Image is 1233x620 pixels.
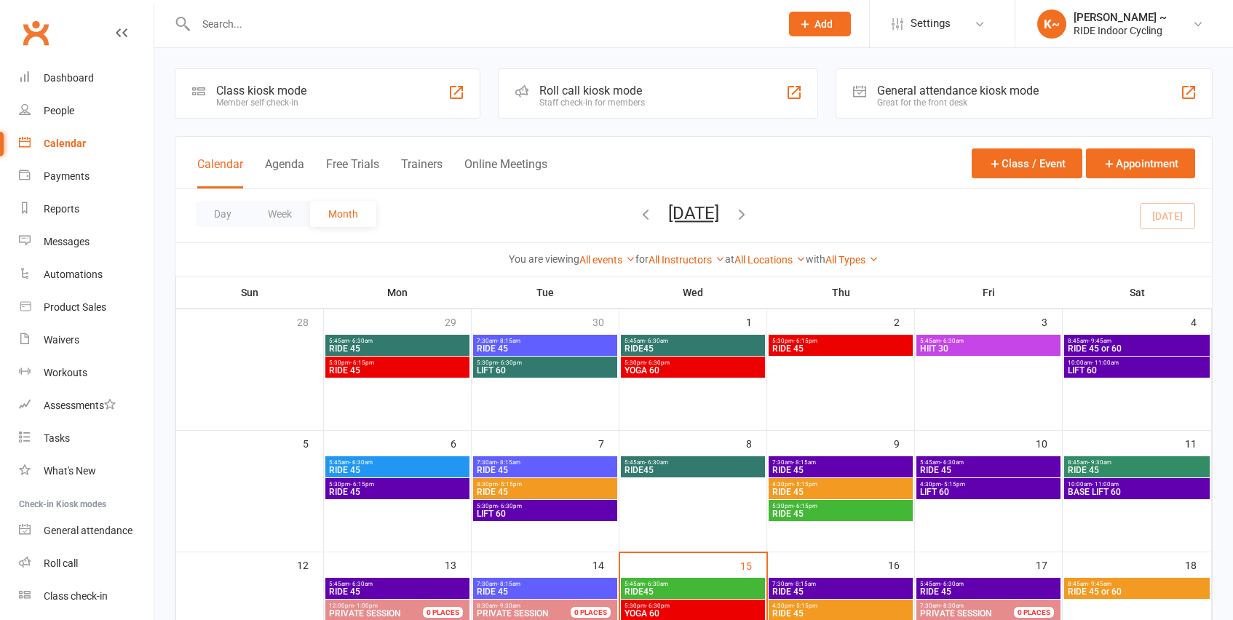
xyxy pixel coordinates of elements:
span: 5:45am [328,338,467,344]
button: Agenda [265,157,304,188]
span: 5:45am [919,459,1058,466]
span: RIDE45 [624,344,762,353]
span: 12:00pm [328,603,440,609]
div: What's New [44,465,96,477]
span: 10:00am [1067,359,1207,366]
div: Workouts [44,367,87,378]
span: - 6:15pm [793,503,817,509]
span: RIDE 45 [328,366,467,375]
span: RIDE 45 [772,587,910,596]
span: RIDE 45 [328,344,467,353]
span: - 6:30am [940,459,964,466]
div: Assessments [44,400,116,411]
div: Roll call [44,557,78,569]
span: 7:30am [772,459,910,466]
span: 7:30am [476,338,614,344]
div: 6 [451,431,471,455]
div: Tasks [44,432,70,444]
span: RIDE 45 [772,488,910,496]
th: Sat [1063,277,1212,308]
div: 10 [1036,431,1062,455]
span: - 6:30am [940,581,964,587]
span: - 11:00am [1092,481,1119,488]
span: LIFT 60 [476,509,614,518]
span: HIIT 30 [919,344,1058,353]
span: 5:30pm [476,359,614,366]
div: 11 [1185,431,1211,455]
div: Dashboard [44,72,94,84]
strong: You are viewing [509,253,579,265]
span: RIDE 45 [328,587,467,596]
div: Waivers [44,334,79,346]
span: - 8:15am [497,581,520,587]
span: - 6:30am [645,338,668,344]
div: 13 [445,552,471,576]
span: 5:45am [328,581,467,587]
span: - 6:30am [349,581,373,587]
span: - 6:30am [349,459,373,466]
span: - 6:30pm [646,603,670,609]
a: All Types [825,254,879,266]
span: - 6:15pm [350,481,374,488]
div: 2 [894,309,914,333]
span: 5:30pm [476,503,614,509]
div: Class kiosk mode [216,84,306,98]
div: RIDE Indoor Cycling [1074,24,1167,37]
span: - 6:30am [645,581,668,587]
span: RIDE45 [624,466,762,474]
span: 5:30pm [772,338,910,344]
div: General attendance kiosk mode [877,84,1039,98]
span: RIDE 45 or 60 [1067,344,1207,353]
button: Add [789,12,851,36]
a: Tasks [19,422,154,455]
span: RIDE 45 [919,587,1058,596]
span: PRIVATE SESSION [477,608,549,619]
span: - 8:15am [793,459,816,466]
span: RIDE 45 [476,587,614,596]
th: Sun [176,277,324,308]
span: RIDE 45 [772,466,910,474]
span: 8:30am [476,603,588,609]
div: Member self check-in [216,98,306,108]
div: Great for the front desk [877,98,1039,108]
span: RIDE 45 [919,466,1058,474]
span: 5:45am [624,338,762,344]
a: Automations [19,258,154,291]
a: All Locations [734,254,806,266]
a: Workouts [19,357,154,389]
a: All Instructors [649,254,725,266]
div: Messages [44,236,90,247]
div: 1 [746,309,766,333]
span: BASE LIFT 60 [1067,488,1207,496]
a: What's New [19,455,154,488]
span: LIFT 60 [476,366,614,375]
button: Calendar [197,157,243,188]
div: 4 [1191,309,1211,333]
a: People [19,95,154,127]
div: 8 [746,431,766,455]
div: 17 [1036,552,1062,576]
span: YOGA 60 [624,609,762,618]
span: - 9:30am [1088,459,1111,466]
div: People [44,105,74,116]
a: Product Sales [19,291,154,324]
span: 8:45am [1067,459,1207,466]
span: - 6:30am [349,338,373,344]
span: 8:45am [1067,338,1207,344]
span: Add [814,18,833,30]
span: 5:30pm [328,481,467,488]
div: Roll call kiosk mode [539,84,645,98]
span: 4:30pm [919,481,1058,488]
div: Payments [44,170,90,182]
span: 4:30pm [772,481,910,488]
span: 7:30am [476,459,614,466]
a: Calendar [19,127,154,160]
span: 5:45am [328,459,467,466]
button: Trainers [401,157,443,188]
a: Roll call [19,547,154,580]
span: - 5:15pm [498,481,522,488]
a: Dashboard [19,62,154,95]
span: 8:45am [1067,581,1207,587]
span: - 9:30am [497,603,520,609]
span: PRIVATE SESSION [920,608,992,619]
